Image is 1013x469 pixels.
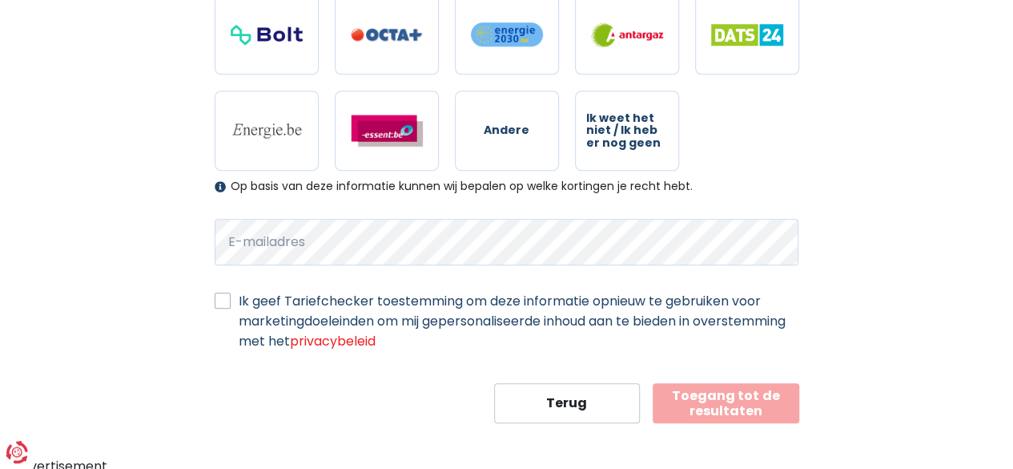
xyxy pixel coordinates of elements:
img: Antargaz [591,22,663,47]
img: Energie2030 [471,22,543,47]
label: Ik geef Tariefchecker toestemming om deze informatie opnieuw te gebruiken voor marketingdoeleinde... [239,291,799,351]
img: Dats 24 [711,24,783,46]
span: Andere [484,124,529,136]
img: Octa+ [351,28,423,42]
button: Toegang tot de resultaten [653,383,799,423]
button: Terug [494,383,641,423]
span: Ik weet het niet / Ik heb er nog geen [586,112,668,149]
a: privacybeleid [290,332,376,350]
img: Energie.be [231,122,303,139]
img: Bolt [231,25,303,45]
div: Op basis van deze informatie kunnen wij bepalen op welke kortingen je recht hebt. [215,180,799,193]
img: Essent [351,115,423,147]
